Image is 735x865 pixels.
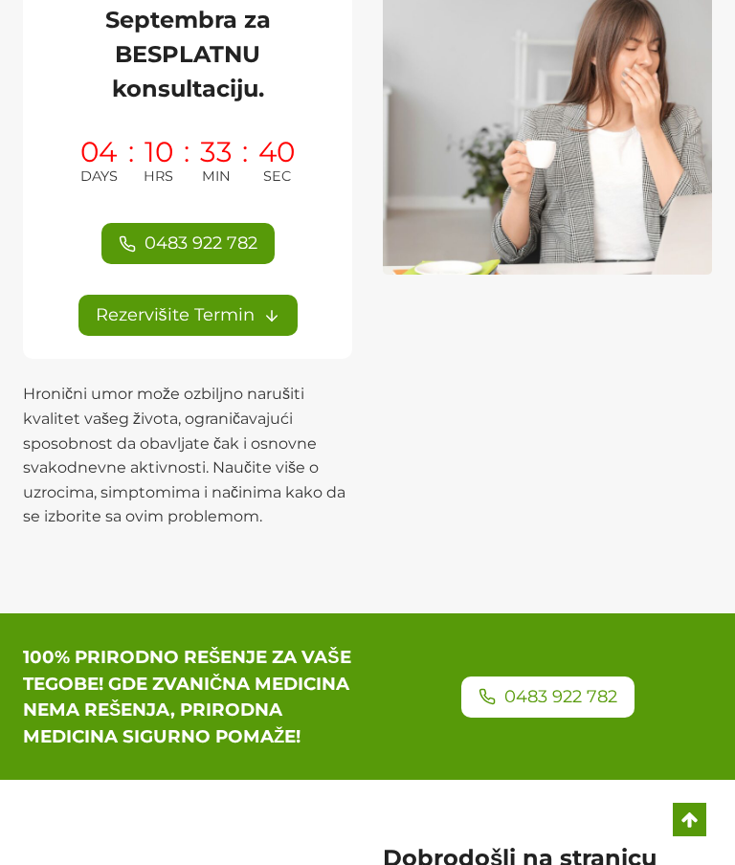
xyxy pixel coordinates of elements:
[23,382,352,529] p: Hronični umor može ozbiljno narušiti kvalitet vašeg života, ograničavajući sposobnost da obavljat...
[202,166,231,188] span: MIN
[504,683,617,711] span: 0483 922 782
[101,223,275,264] a: 0483 922 782
[144,166,173,188] span: HRS
[200,138,233,166] span: 33
[80,138,117,166] span: 04
[145,230,257,257] span: 0483 922 782
[184,138,189,188] span: :
[23,646,351,747] strong: 100% PRIRODNO REŠENJE ZA VAŠE TEGOBE! GDE ZVANIČNA MEDICINA NEMA REŠENJA, PRIRODNA MEDICINA SIGUR...
[128,138,134,188] span: :
[263,166,291,188] span: SEC
[673,803,706,836] a: Scroll to top
[78,295,298,336] a: Rezervišite Termin
[258,138,295,166] span: 40
[242,138,248,188] span: :
[145,138,173,166] span: 10
[461,676,635,718] a: 0483 922 782
[80,166,118,188] span: DAYS
[96,301,255,329] span: Rezervišite Termin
